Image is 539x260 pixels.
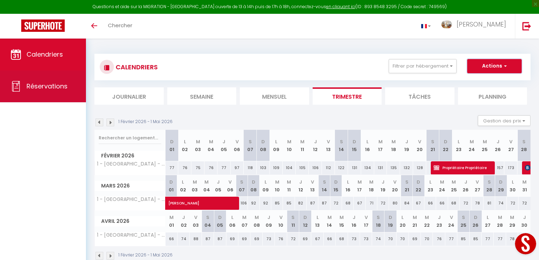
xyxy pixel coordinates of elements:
th: 16 [348,210,360,232]
div: 68 [342,197,354,210]
span: [PERSON_NAME] [457,20,506,29]
th: 29 [495,175,507,197]
th: 01 [166,130,179,161]
abbr: L [275,138,277,145]
li: Trimestre [313,87,382,105]
div: 69 [226,232,238,245]
abbr: J [222,138,225,145]
div: 112 [322,161,335,174]
div: 118 [244,161,257,174]
abbr: M [510,214,514,221]
div: 85 [470,232,482,245]
th: 19 [400,130,413,161]
th: 04 [204,130,218,161]
abbr: J [523,214,526,221]
th: 30 [507,175,518,197]
abbr: S [240,179,243,185]
div: 78 [471,197,483,210]
th: 04 [201,175,212,197]
div: 135 [387,161,400,174]
div: 75 [191,161,204,174]
th: 20 [413,130,426,161]
abbr: J [438,214,441,221]
th: 22 [439,130,452,161]
div: 66 [166,232,178,245]
th: 11 [296,130,309,161]
th: 21 [409,210,421,232]
abbr: M [193,179,197,185]
th: 24 [445,210,457,232]
div: 69 [250,232,262,245]
div: 131 [374,161,387,174]
abbr: V [279,214,283,221]
th: 20 [396,210,408,232]
div: 66 [436,197,448,210]
abbr: D [170,138,174,145]
th: 26 [460,175,471,197]
div: 84 [401,197,412,210]
abbr: D [252,179,255,185]
div: 70 [396,232,408,245]
div: 76 [433,232,445,245]
th: 17 [354,175,365,197]
div: 72 [330,197,342,210]
abbr: S [291,214,295,221]
li: Tâches [385,87,454,105]
div: 81 [483,197,495,210]
th: 06 [226,210,238,232]
th: 23 [433,210,445,232]
div: 72 [377,197,389,210]
button: Gestion des prix [478,115,531,126]
button: Filtrer par hébergement [389,59,457,73]
div: 131 [348,161,361,174]
abbr: S [488,179,491,185]
th: 10 [271,175,283,197]
abbr: V [365,214,368,221]
div: 68 [336,232,348,245]
th: 06 [224,175,236,197]
div: 71 [366,197,377,210]
th: 02 [178,210,190,232]
th: 07 [244,130,257,161]
div: 103 [257,161,270,174]
div: 87 [202,232,214,245]
abbr: V [236,138,239,145]
th: 02 [177,175,189,197]
abbr: L [401,214,404,221]
abbr: M [413,214,417,221]
abbr: V [194,214,197,221]
th: 23 [452,130,465,161]
a: ... [PERSON_NAME] [436,14,515,39]
span: 1 - [GEOGRAPHIC_DATA] - [STREET_ADDRESS] [96,197,167,202]
abbr: D [334,179,338,185]
div: 67 [413,197,424,210]
abbr: L [458,138,460,145]
th: 12 [295,175,307,197]
a: en cliquant ici [326,4,355,10]
abbr: L [317,214,319,221]
th: 18 [387,130,400,161]
div: 87 [307,197,318,210]
div: 69 [238,232,250,245]
abbr: J [314,138,317,145]
div: 132 [400,161,413,174]
abbr: L [512,179,514,185]
button: Actions [467,59,522,73]
a: Chercher [103,14,138,39]
th: 06 [231,130,244,161]
div: 72 [518,197,531,210]
abbr: M [255,214,259,221]
th: 12 [299,210,311,232]
abbr: V [327,138,330,145]
div: 76 [178,161,191,174]
th: 07 [238,210,250,232]
div: 77 [482,232,494,245]
img: Super Booking [21,19,65,32]
img: logout [522,22,531,30]
li: Mensuel [240,87,309,105]
iframe: LiveChat chat widget [509,230,539,260]
div: 72 [287,232,299,245]
span: Février 2026 [95,151,165,161]
th: 04 [202,210,214,232]
abbr: J [267,214,270,221]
